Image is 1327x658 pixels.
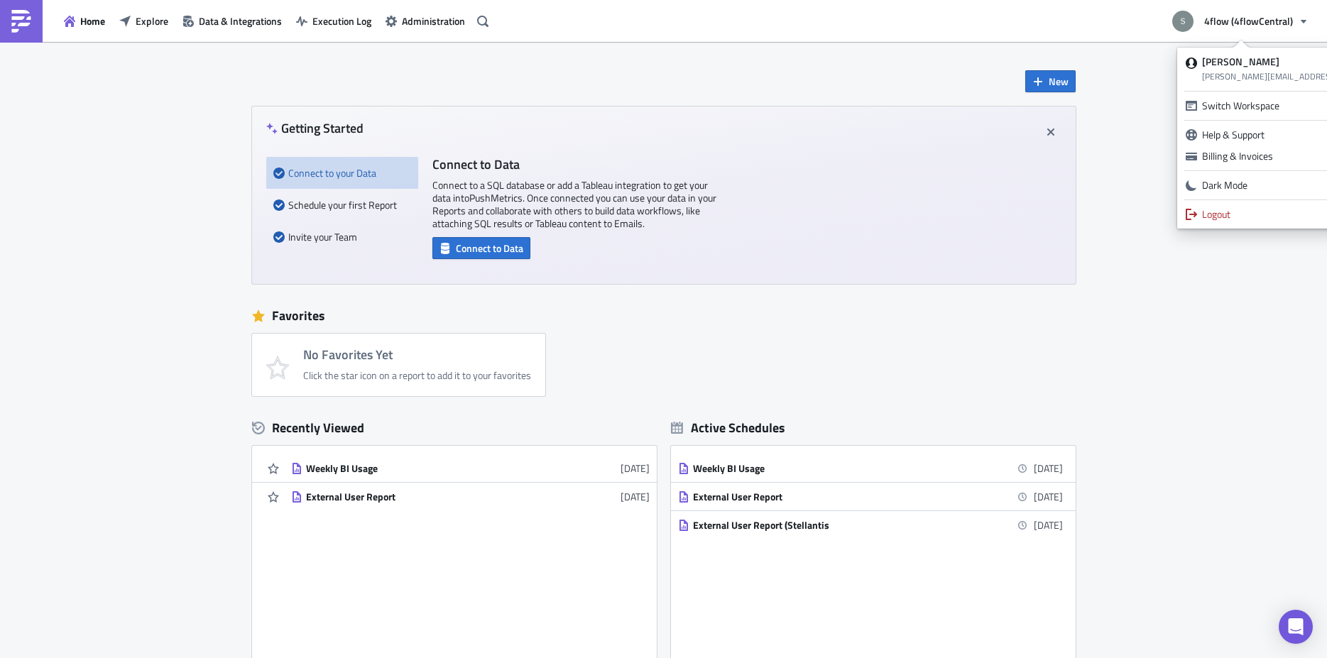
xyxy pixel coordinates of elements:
[303,348,531,362] h4: No Favorites Yet
[273,189,411,221] div: Schedule your first Report
[432,179,716,230] p: Connect to a SQL database or add a Tableau integration to get your data into PushMetrics . Once c...
[10,10,33,33] img: PushMetrics
[1025,70,1076,92] button: New
[306,462,555,475] div: Weekly BI Usage
[456,241,523,256] span: Connect to Data
[678,454,1063,482] a: Weekly BI Usage[DATE]
[1204,13,1293,28] span: 4flow (4flowCentral)
[693,490,941,503] div: External User Report
[291,454,650,482] a: Weekly BI Usage[DATE]
[432,237,530,259] button: Connect to Data
[1034,461,1063,476] time: 2025-09-07 18:00
[693,462,941,475] div: Weekly BI Usage
[1049,74,1069,89] span: New
[1279,610,1313,644] div: Open Intercom Messenger
[621,461,650,476] time: 2025-08-27T08:39:25Z
[57,10,112,32] button: Home
[289,10,378,32] button: Execution Log
[136,13,168,28] span: Explore
[671,420,785,436] div: Active Schedules
[252,417,657,439] div: Recently Viewed
[432,239,530,254] a: Connect to Data
[306,490,555,503] div: External User Report
[378,10,472,32] button: Administration
[273,221,411,253] div: Invite your Team
[80,13,105,28] span: Home
[266,121,364,136] h4: Getting Started
[621,489,650,504] time: 2025-07-14T11:44:06Z
[199,13,282,28] span: Data & Integrations
[402,13,465,28] span: Administration
[1202,54,1279,69] strong: [PERSON_NAME]
[112,10,175,32] button: Explore
[1164,6,1316,37] button: 4flow (4flowCentral)
[432,157,716,172] h4: Connect to Data
[678,511,1063,539] a: External User Report (Stellantis[DATE]
[1034,489,1063,504] time: 2025-10-01 08:00
[252,305,1076,327] div: Favorites
[273,157,411,189] div: Connect to your Data
[291,483,650,510] a: External User Report[DATE]
[693,519,941,532] div: External User Report (Stellantis
[175,10,289,32] button: Data & Integrations
[678,483,1063,510] a: External User Report[DATE]
[1171,9,1195,33] img: Avatar
[303,369,531,382] div: Click the star icon on a report to add it to your favorites
[1034,517,1063,532] time: 2025-10-01 08:00
[312,13,371,28] span: Execution Log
